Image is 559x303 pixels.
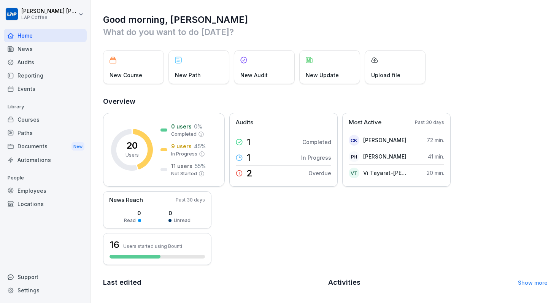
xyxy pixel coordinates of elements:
[124,209,141,217] p: 0
[246,169,253,178] p: 2
[103,26,548,38] p: What do you want to do [DATE]?
[4,184,87,197] a: Employees
[103,96,548,107] h2: Overview
[171,122,192,130] p: 0 users
[171,170,197,177] p: Not Started
[4,140,87,154] a: DocumentsNew
[71,142,84,151] div: New
[4,284,87,297] a: Settings
[4,29,87,42] a: Home
[4,56,87,69] a: Audits
[240,71,268,79] p: New Audit
[363,169,407,177] p: Vi Tayarat-[PERSON_NAME]
[171,162,192,170] p: 11 users
[109,196,143,205] p: News Reach
[363,136,407,144] p: [PERSON_NAME]
[21,8,77,14] p: [PERSON_NAME] [PERSON_NAME]
[363,152,407,160] p: [PERSON_NAME]
[427,169,444,177] p: 20 min.
[4,101,87,113] p: Library
[194,122,202,130] p: 0 %
[349,151,359,162] div: PH
[246,138,251,147] p: 1
[4,113,87,126] a: Courses
[371,71,400,79] p: Upload file
[328,277,360,288] h2: Activities
[171,142,192,150] p: 9 users
[415,119,444,126] p: Past 30 days
[301,154,331,162] p: In Progress
[4,126,87,140] a: Paths
[110,238,119,251] h3: 16
[246,153,251,162] p: 1
[236,118,253,127] p: Audits
[125,152,139,159] p: Users
[168,209,191,217] p: 0
[171,151,197,157] p: In Progress
[4,153,87,167] a: Automations
[4,82,87,95] a: Events
[195,162,206,170] p: 55 %
[110,71,142,79] p: New Course
[349,168,359,178] div: VT
[306,71,339,79] p: New Update
[174,217,191,224] p: Unread
[427,136,444,144] p: 72 min.
[126,141,138,150] p: 20
[21,15,77,20] p: LAP Coffee
[4,197,87,211] a: Locations
[4,140,87,154] div: Documents
[349,135,359,146] div: CK
[103,277,323,288] h2: Last edited
[4,270,87,284] div: Support
[171,131,197,138] p: Completed
[302,138,331,146] p: Completed
[4,172,87,184] p: People
[349,118,381,127] p: Most Active
[123,243,182,249] p: Users started using Bounti
[428,152,444,160] p: 41 min.
[124,217,136,224] p: Read
[4,69,87,82] a: Reporting
[4,42,87,56] a: News
[175,71,201,79] p: New Path
[518,279,548,286] a: Show more
[103,14,548,26] h1: Good morning, [PERSON_NAME]
[176,197,205,203] p: Past 30 days
[308,169,331,177] p: Overdue
[194,142,206,150] p: 45 %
